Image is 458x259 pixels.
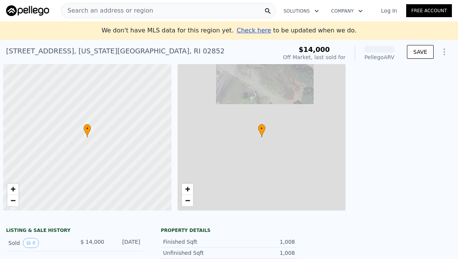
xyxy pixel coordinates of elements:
[8,238,68,248] div: Sold
[163,249,229,257] div: Unfinished Sqft
[372,7,406,14] a: Log In
[182,195,193,206] a: Zoom out
[258,124,266,137] div: •
[237,26,356,35] div: to be updated when we do.
[23,238,39,248] button: View historical data
[11,196,16,205] span: −
[61,6,153,15] span: Search an address or region
[7,183,19,195] a: Zoom in
[11,184,16,194] span: +
[258,125,266,132] span: •
[437,44,452,60] button: Show Options
[325,4,369,18] button: Company
[163,238,229,246] div: Finished Sqft
[229,238,295,246] div: 1,008
[110,238,141,248] div: [DATE]
[277,4,325,18] button: Solutions
[229,249,295,257] div: 1,008
[237,27,271,34] span: Check here
[6,46,224,56] div: [STREET_ADDRESS] , [US_STATE][GEOGRAPHIC_DATA] , RI 02852
[182,183,193,195] a: Zoom in
[83,125,91,132] span: •
[101,26,356,35] div: We don't have MLS data for this region yet.
[283,53,346,61] div: Off Market, last sold for
[6,227,143,235] div: LISTING & SALE HISTORY
[406,4,452,17] a: Free Account
[299,45,330,53] span: $14,000
[80,239,104,245] span: $ 14,000
[364,53,395,61] div: Pellego ARV
[83,124,91,137] div: •
[7,195,19,206] a: Zoom out
[185,196,190,205] span: −
[185,184,190,194] span: +
[6,5,49,16] img: Pellego
[407,45,434,59] button: SAVE
[161,227,297,233] div: Property details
